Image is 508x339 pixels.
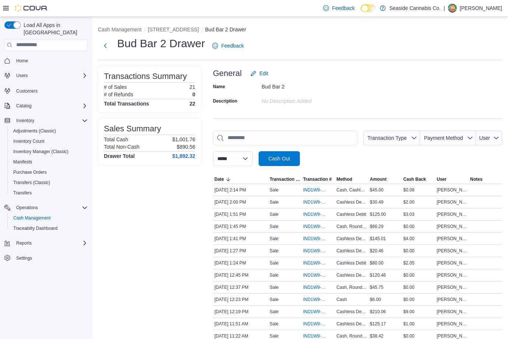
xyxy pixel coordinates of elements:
span: Inventory Count [10,137,88,146]
span: Cashless Debit [336,260,366,266]
span: Feedback [332,4,354,12]
span: User [437,176,447,182]
span: Users [16,73,28,79]
span: IND1W9-131170 [303,284,326,290]
span: $20.46 [370,248,383,254]
div: $0.08 [402,186,435,194]
span: Feedback [221,42,244,49]
span: Customers [16,88,38,94]
span: $125.17 [370,321,386,327]
span: Settings [16,255,32,261]
span: Inventory Manager (Classic) [10,147,88,156]
div: [DATE] 1:27 PM [213,246,268,255]
a: Transfers (Classic) [10,178,53,187]
button: User [435,175,469,184]
div: [DATE] 2:00 PM [213,198,268,207]
span: $80.00 [370,260,383,266]
span: $145.01 [370,236,386,242]
span: [PERSON_NAME] [437,187,467,193]
span: Cash Out [268,155,290,162]
input: This is a search bar. As you type, the results lower in the page will automatically filter. [213,131,357,145]
div: Bud Bar 2 [262,81,360,90]
div: [DATE] 1:41 PM [213,234,268,243]
span: Traceabilty Dashboard [10,224,88,233]
button: Bud Bar 2 Drawer [205,27,246,32]
div: [DATE] 12:23 PM [213,295,268,304]
p: Sale [270,199,278,205]
button: Transfers [7,188,91,198]
span: [PERSON_NAME] [437,224,467,229]
p: 0 [192,91,195,97]
span: IND1W9-131190 [303,248,326,254]
button: Users [13,71,31,80]
img: Cova [15,4,48,12]
p: Sale [270,284,278,290]
span: Cashless Debit, Rounding [336,321,367,327]
button: Catalog [13,101,34,110]
h3: Sales Summary [104,124,161,133]
span: [PERSON_NAME] [437,260,467,266]
button: IND1W9-131170 [303,283,334,292]
span: Transfers (Classic) [10,178,88,187]
span: Cash, Rounding [336,224,367,229]
span: Catalog [13,101,88,110]
p: | [444,4,445,13]
span: Purchase Orders [13,169,47,175]
button: Reports [13,239,35,248]
span: Transfers [10,188,88,197]
span: [PERSON_NAME] [437,272,467,278]
span: Traceabilty Dashboard [13,225,57,231]
span: Transaction # [303,176,332,182]
p: $890.56 [176,144,195,150]
div: $2.05 [402,259,435,267]
span: IND1W9-131165 [303,297,326,302]
button: IND1W9-131202 [303,222,334,231]
span: IND1W9-131144 [303,333,326,339]
span: Inventory [13,116,88,125]
button: Cash Back [402,175,435,184]
a: Home [13,56,31,65]
span: $66.29 [370,224,383,229]
span: [PERSON_NAME] [437,333,467,339]
span: IND1W9-131151 [303,321,326,327]
button: Transaction Type [363,131,420,145]
div: [DATE] 1:45 PM [213,222,268,231]
h4: Drawer Total [104,153,135,159]
a: Transfers [10,188,35,197]
p: Sale [270,333,278,339]
button: Operations [13,203,41,212]
h6: # of Sales [104,84,127,90]
span: [PERSON_NAME] [437,321,467,327]
button: Inventory Count [7,136,91,146]
button: Method [335,175,368,184]
h6: # of Refunds [104,91,133,97]
p: Sale [270,309,278,315]
button: Transaction Type [268,175,302,184]
span: Adjustments (Classic) [10,127,88,135]
a: Adjustments (Classic) [10,127,59,135]
span: Settings [13,253,88,263]
span: IND1W9-131189 [303,260,326,266]
span: Transaction Type [367,135,407,141]
button: Transfers (Classic) [7,177,91,188]
span: $6.00 [370,297,381,302]
button: IND1W9-131210 [303,210,334,219]
button: Customers [1,85,91,96]
span: Cash, Cashless Debit [336,187,367,193]
span: Adjustments (Classic) [13,128,56,134]
span: Cashless Debit, Rounding [336,248,367,254]
span: Cashless Debit, Rounding [336,236,367,242]
span: [PERSON_NAME] [437,236,467,242]
button: Notes [469,175,502,184]
div: [DATE] 11:51 AM [213,319,268,328]
div: $2.00 [402,198,435,207]
a: Manifests [10,158,35,166]
button: [STREET_ADDRESS] [148,27,199,32]
button: Cash Management [98,27,141,32]
label: Description [213,98,237,104]
button: Reports [1,238,91,248]
p: Sale [270,211,278,217]
span: IND1W9-131215 [303,199,326,205]
span: IND1W9-131200 [303,236,326,242]
span: [PERSON_NAME] [437,211,467,217]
